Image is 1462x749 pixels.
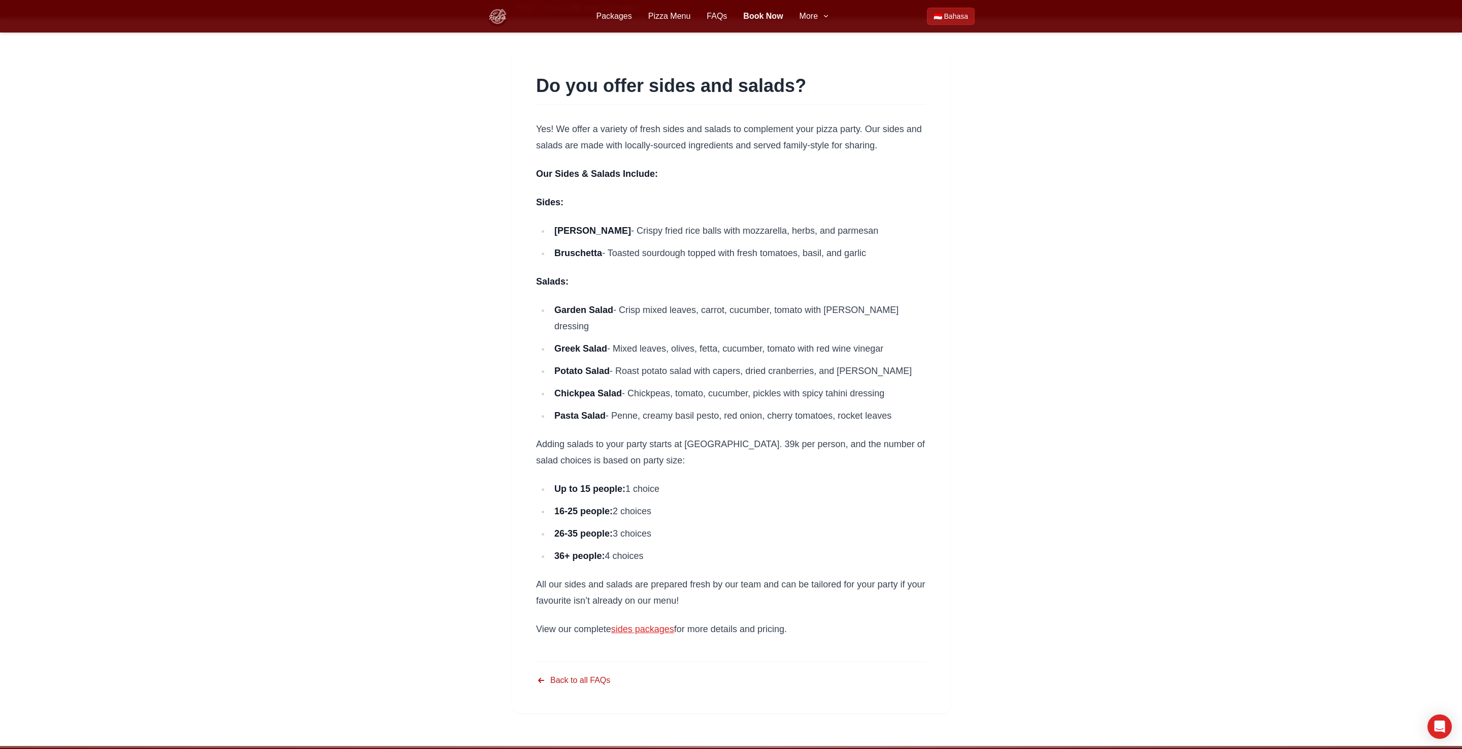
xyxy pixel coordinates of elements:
li: 3 choices [550,525,926,542]
li: 4 choices [550,548,926,564]
strong: Potato Salad [554,366,610,376]
li: - Crispy fried rice balls with mozzarella, herbs, and parmesan [550,223,926,239]
h1: Do you offer sides and salads? [536,76,926,96]
a: sides packages [611,624,674,634]
a: Back to all FAQs [536,674,610,686]
span: Bahasa [944,11,968,21]
span: More [800,10,818,22]
a: Pizza Menu [648,10,691,22]
p: Yes! We offer a variety of fresh sides and salads to complement your pizza party. Our sides and s... [536,121,926,153]
li: - Chickpeas, tomato, cucumber, pickles with spicy tahini dressing [550,385,926,401]
strong: Pasta Salad [554,411,606,421]
strong: Sides: [536,197,563,207]
button: More [800,10,830,22]
strong: Up to 15 people: [554,484,625,494]
strong: 36+ people: [554,551,605,561]
strong: Greek Salad [554,344,607,354]
a: Packages [596,10,632,22]
strong: Salads: [536,276,569,287]
p: View our complete for more details and pricing. [536,621,926,637]
li: 1 choice [550,481,926,497]
li: - Roast potato salad with capers, dried cranberries, and [PERSON_NAME] [550,363,926,379]
li: - Crisp mixed leaves, carrot, cucumber, tomato with [PERSON_NAME] dressing [550,302,926,334]
p: Adding salads to your party starts at [GEOGRAPHIC_DATA]. 39k per person, and the number of salad ... [536,436,926,469]
img: Bali Pizza Party Logo [487,6,508,26]
a: Beralih ke Bahasa Indonesia [927,8,975,25]
strong: Garden Salad [554,305,613,315]
strong: Our Sides & Salads Include: [536,169,658,179]
li: 2 choices [550,503,926,519]
strong: Chickpea Salad [554,388,622,398]
a: Book Now [743,10,783,22]
a: FAQs [707,10,727,22]
div: Open Intercom Messenger [1427,714,1452,739]
strong: 16-25 people: [554,506,613,516]
li: - Toasted sourdough topped with fresh tomatoes, basil, and garlic [550,245,926,261]
li: - Penne, creamy basil pesto, red onion, cherry tomatoes, rocket leaves [550,408,926,424]
strong: 26-35 people: [554,528,613,539]
strong: Bruschetta [554,248,602,258]
p: All our sides and salads are prepared fresh by our team and can be tailored for your party if you... [536,576,926,609]
li: - Mixed leaves, olives, fetta, cucumber, tomato with red wine vinegar [550,340,926,357]
strong: [PERSON_NAME] [554,226,631,236]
